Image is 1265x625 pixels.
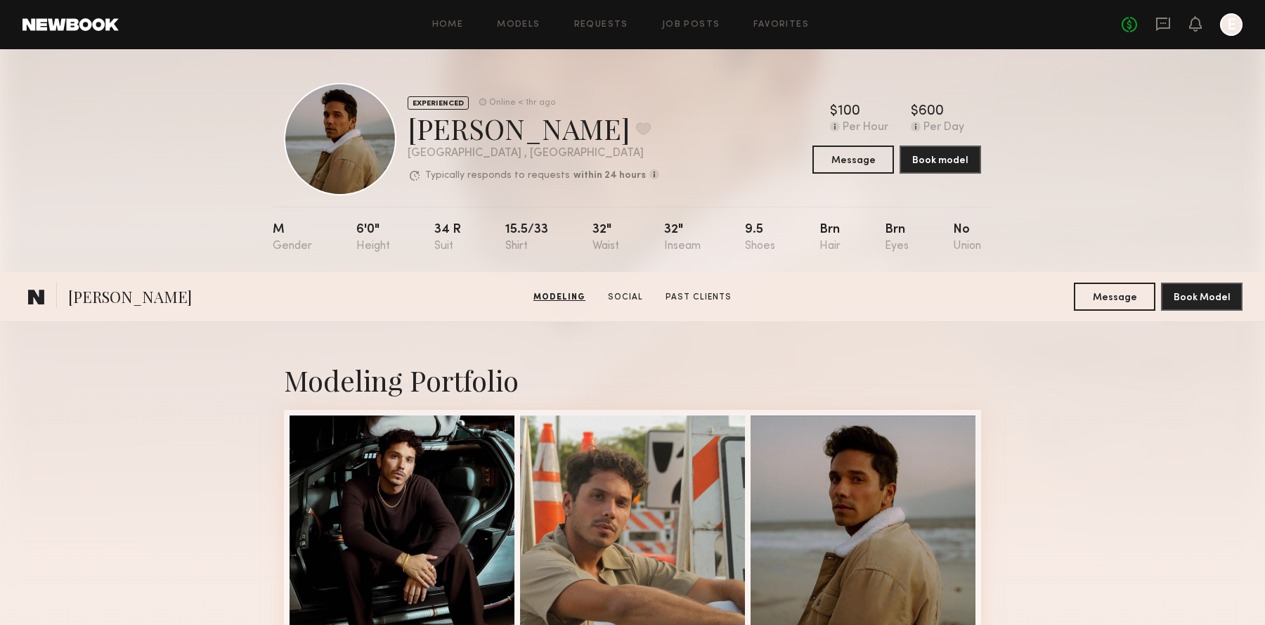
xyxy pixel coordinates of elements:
[923,122,964,134] div: Per Day
[753,20,809,30] a: Favorites
[812,146,894,174] button: Message
[843,122,888,134] div: Per Hour
[745,224,775,252] div: 9.5
[885,224,909,252] div: Brn
[953,224,981,252] div: No
[1161,290,1243,302] a: Book Model
[838,105,860,119] div: 100
[1161,283,1243,311] button: Book Model
[574,20,628,30] a: Requests
[819,224,841,252] div: Brn
[425,171,570,181] p: Typically responds to requests
[356,224,390,252] div: 6'0"
[408,96,469,110] div: EXPERIENCED
[497,20,540,30] a: Models
[592,224,619,252] div: 32"
[573,171,646,181] b: within 24 hours
[408,110,659,147] div: [PERSON_NAME]
[432,20,464,30] a: Home
[662,20,720,30] a: Job Posts
[602,291,649,304] a: Social
[911,105,919,119] div: $
[664,224,701,252] div: 32"
[68,286,192,311] span: [PERSON_NAME]
[284,361,981,399] div: Modeling Portfolio
[273,224,312,252] div: M
[830,105,838,119] div: $
[434,224,461,252] div: 34 r
[919,105,944,119] div: 600
[408,148,659,160] div: [GEOGRAPHIC_DATA] , [GEOGRAPHIC_DATA]
[660,291,737,304] a: Past Clients
[489,98,555,108] div: Online < 1hr ago
[1220,13,1243,36] a: E
[528,291,591,304] a: Modeling
[1074,283,1155,311] button: Message
[505,224,548,252] div: 15.5/33
[900,146,981,174] button: Book model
